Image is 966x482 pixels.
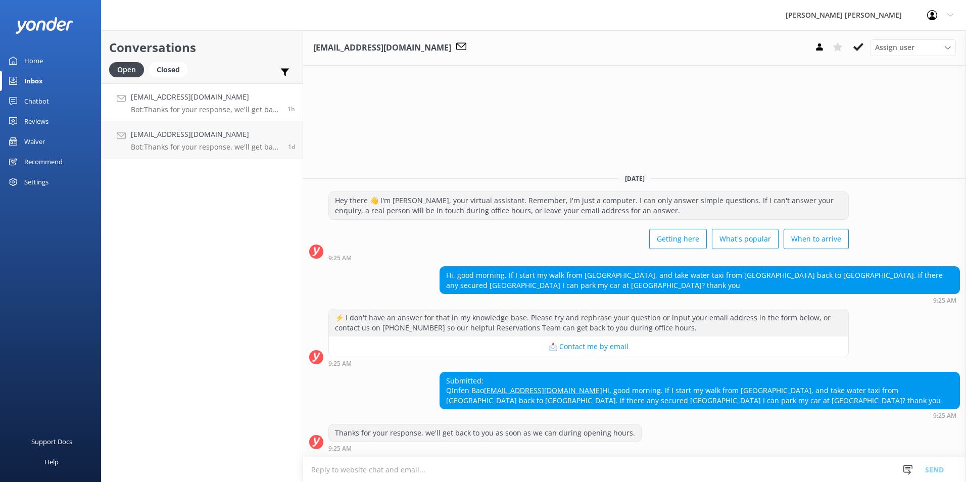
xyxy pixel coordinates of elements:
strong: 9:25 AM [933,413,956,419]
h3: [EMAIL_ADDRESS][DOMAIN_NAME] [313,41,451,55]
div: Recommend [24,152,63,172]
p: Bot: Thanks for your response, we'll get back to you as soon as we can during opening hours. [131,142,280,152]
div: Settings [24,172,49,192]
a: [EMAIL_ADDRESS][DOMAIN_NAME]Bot:Thanks for your response, we'll get back to you as soon as we can... [102,83,303,121]
div: Assign User [870,39,956,56]
div: Aug 22 2025 09:25am (UTC +12:00) Pacific/Auckland [328,445,642,452]
h4: [EMAIL_ADDRESS][DOMAIN_NAME] [131,129,280,140]
div: Support Docs [31,431,72,452]
div: Aug 22 2025 09:25am (UTC +12:00) Pacific/Auckland [440,297,960,304]
span: [DATE] [619,174,651,183]
strong: 9:25 AM [328,361,352,367]
span: Assign user [875,42,914,53]
strong: 9:25 AM [328,255,352,261]
button: When to arrive [784,229,849,249]
img: yonder-white-logo.png [15,17,73,34]
h2: Conversations [109,38,295,57]
h4: [EMAIL_ADDRESS][DOMAIN_NAME] [131,91,280,103]
div: Closed [149,62,187,77]
button: 📩 Contact me by email [329,336,848,357]
div: Help [44,452,59,472]
div: Submitted: QInfen Bao Hi, good morning. If I start my walk from [GEOGRAPHIC_DATA], and take water... [440,372,959,409]
div: Hi, good morning. If I start my walk from [GEOGRAPHIC_DATA], and take water taxi from [GEOGRAPHIC... [440,267,959,294]
a: [EMAIL_ADDRESS][DOMAIN_NAME]Bot:Thanks for your response, we'll get back to you as soon as we can... [102,121,303,159]
div: Hey there 👋 I'm [PERSON_NAME], your virtual assistant. Remember, I'm just a computer. I can only ... [329,192,848,219]
a: Closed [149,64,192,75]
span: Aug 22 2025 09:25am (UTC +12:00) Pacific/Auckland [287,105,295,113]
div: ⚡ I don't have an answer for that in my knowledge base. Please try and rephrase your question or ... [329,309,848,336]
button: Getting here [649,229,707,249]
div: Inbox [24,71,43,91]
a: Open [109,64,149,75]
span: Aug 20 2025 03:14pm (UTC +12:00) Pacific/Auckland [288,142,295,151]
div: Thanks for your response, we'll get back to you as soon as we can during opening hours. [329,424,641,442]
p: Bot: Thanks for your response, we'll get back to you as soon as we can during opening hours. [131,105,280,114]
strong: 9:25 AM [933,298,956,304]
div: Home [24,51,43,71]
div: Aug 22 2025 09:25am (UTC +12:00) Pacific/Auckland [440,412,960,419]
div: Chatbot [24,91,49,111]
button: What's popular [712,229,779,249]
strong: 9:25 AM [328,446,352,452]
div: Aug 22 2025 09:25am (UTC +12:00) Pacific/Auckland [328,360,849,367]
div: Waiver [24,131,45,152]
div: Aug 22 2025 09:25am (UTC +12:00) Pacific/Auckland [328,254,849,261]
a: [EMAIL_ADDRESS][DOMAIN_NAME] [484,385,602,395]
div: Open [109,62,144,77]
div: Reviews [24,111,49,131]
